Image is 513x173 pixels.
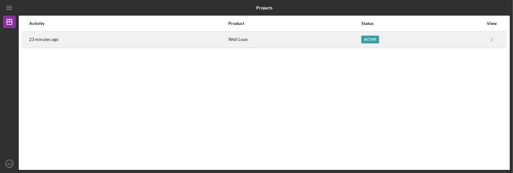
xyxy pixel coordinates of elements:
[256,5,272,10] b: Projects
[361,36,379,43] div: Active
[7,162,12,166] text: SW
[228,32,361,47] div: Well Loan
[3,157,16,170] button: SW
[484,21,500,26] div: View
[228,21,361,26] div: Product
[29,37,58,42] time: 2025-08-21 19:18
[361,21,483,26] div: Status
[29,21,228,26] div: Activity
